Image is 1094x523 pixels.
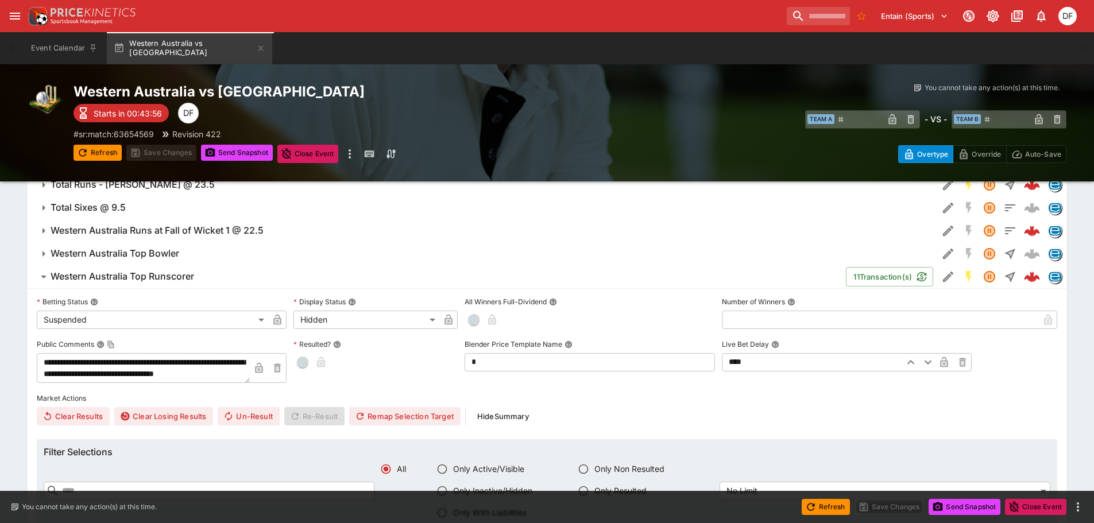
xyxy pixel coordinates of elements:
[1000,197,1020,218] button: Totals
[201,145,273,161] button: Send Snapshot
[94,107,162,119] p: Starts in 00:43:56
[178,103,199,123] div: David Foster
[958,175,979,195] button: SGM Enabled
[284,407,345,425] span: Re-Result
[925,113,947,125] h6: - VS -
[938,243,958,264] button: Edit Detail
[925,83,1060,93] p: You cannot take any action(s) at this time.
[917,148,948,160] p: Overtype
[953,145,1006,163] button: Override
[979,197,1000,218] button: Suspended
[74,128,154,140] p: Copy To Clipboard
[972,148,1001,160] p: Override
[107,340,115,348] button: Copy To Clipboard
[1007,6,1027,26] button: Documentation
[1049,224,1061,237] img: betradar
[28,265,846,288] button: Western Australia Top Runscorer
[51,247,179,259] h6: Western Australia Top Bowler
[898,145,1066,163] div: Start From
[453,485,532,497] span: Only Inactive/Hidden
[898,145,953,163] button: Overtype
[1024,223,1040,239] img: logo-cerberus--red.svg
[787,298,795,306] button: Number of Winners
[1024,269,1040,285] img: logo-cerberus--red.svg
[787,7,850,25] input: search
[349,407,461,425] button: Remap Selection Target
[938,197,958,218] button: Edit Detail
[1048,201,1062,215] div: betradar
[397,463,406,475] span: All
[958,197,979,218] button: SGM Disabled
[24,32,105,64] button: Event Calendar
[1031,6,1052,26] button: Notifications
[51,19,113,24] img: Sportsbook Management
[1000,175,1020,195] button: Straight
[465,339,562,349] p: Blender Price Template Name
[51,270,194,282] h6: Western Australia Top Runscorer
[90,298,98,306] button: Betting Status
[25,5,48,28] img: PriceKinetics Logo
[722,297,785,307] p: Number of Winners
[983,270,996,284] svg: Suspended
[958,243,979,264] button: SGM Disabled
[771,340,779,348] button: Live Bet Delay
[51,202,126,214] h6: Total Sixes @ 9.5
[1024,223,1040,239] div: 7dfce7cb-ed46-4b3a-ace0-e55c9faa527c
[1020,219,1043,242] a: 7dfce7cb-ed46-4b3a-ace0-e55c9faa527c
[938,220,958,241] button: Edit Detail
[218,407,279,425] button: Un-Result
[1071,500,1085,514] button: more
[874,7,955,25] button: Select Tenant
[594,485,647,497] span: Only Resulted
[938,175,958,195] button: Edit Detail
[1020,265,1043,288] a: 30bc3ee2-c51b-4c10-a946-fe08c5a80ae1
[44,446,1050,458] h6: Filter Selections
[51,224,264,237] h6: Western Australia Runs at Fall of Wicket 1 @ 22.5
[594,463,664,475] span: Only Non Resulted
[28,242,938,265] button: Western Australia Top Bowler
[722,339,769,349] p: Live Bet Delay
[979,175,1000,195] button: Suspended
[1049,202,1061,214] img: betradar
[348,298,356,306] button: Display Status
[343,145,357,163] button: more
[333,340,341,348] button: Resulted?
[1025,148,1061,160] p: Auto-Save
[37,311,268,329] div: Suspended
[28,219,938,242] button: Western Australia Runs at Fall of Wicket 1 @ 22.5
[1048,247,1062,261] div: betradar
[1006,145,1066,163] button: Auto-Save
[720,482,1050,500] div: No Limit
[1055,3,1080,29] button: David Foster
[37,407,110,425] button: Clear Results
[958,266,979,287] button: SGM Enabled
[172,128,221,140] p: Revision 422
[293,339,331,349] p: Resulted?
[983,6,1003,26] button: Toggle light/dark mode
[983,247,996,261] svg: Suspended
[114,407,213,425] button: Clear Losing Results
[979,243,1000,264] button: Suspended
[1058,7,1077,25] div: David Foster
[28,83,64,119] img: cricket.png
[51,179,215,191] h6: Total Runs - [PERSON_NAME] @ 23.5
[983,178,996,192] svg: Suspended
[983,201,996,215] svg: Suspended
[28,173,938,196] button: Total Runs - [PERSON_NAME] @ 23.5
[1049,247,1061,260] img: betradar
[1000,220,1020,241] button: Totals
[453,463,524,475] span: Only Active/Visible
[37,297,88,307] p: Betting Status
[802,499,850,515] button: Refresh
[74,83,570,100] h2: Copy To Clipboard
[293,311,439,329] div: Hidden
[979,220,1000,241] button: Suspended
[852,7,871,25] button: No Bookmarks
[846,267,933,286] button: 11Transaction(s)
[954,114,981,124] span: Team B
[51,8,136,17] img: PriceKinetics
[1000,266,1020,287] button: Straight
[938,266,958,287] button: Edit Detail
[37,390,1057,407] label: Market Actions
